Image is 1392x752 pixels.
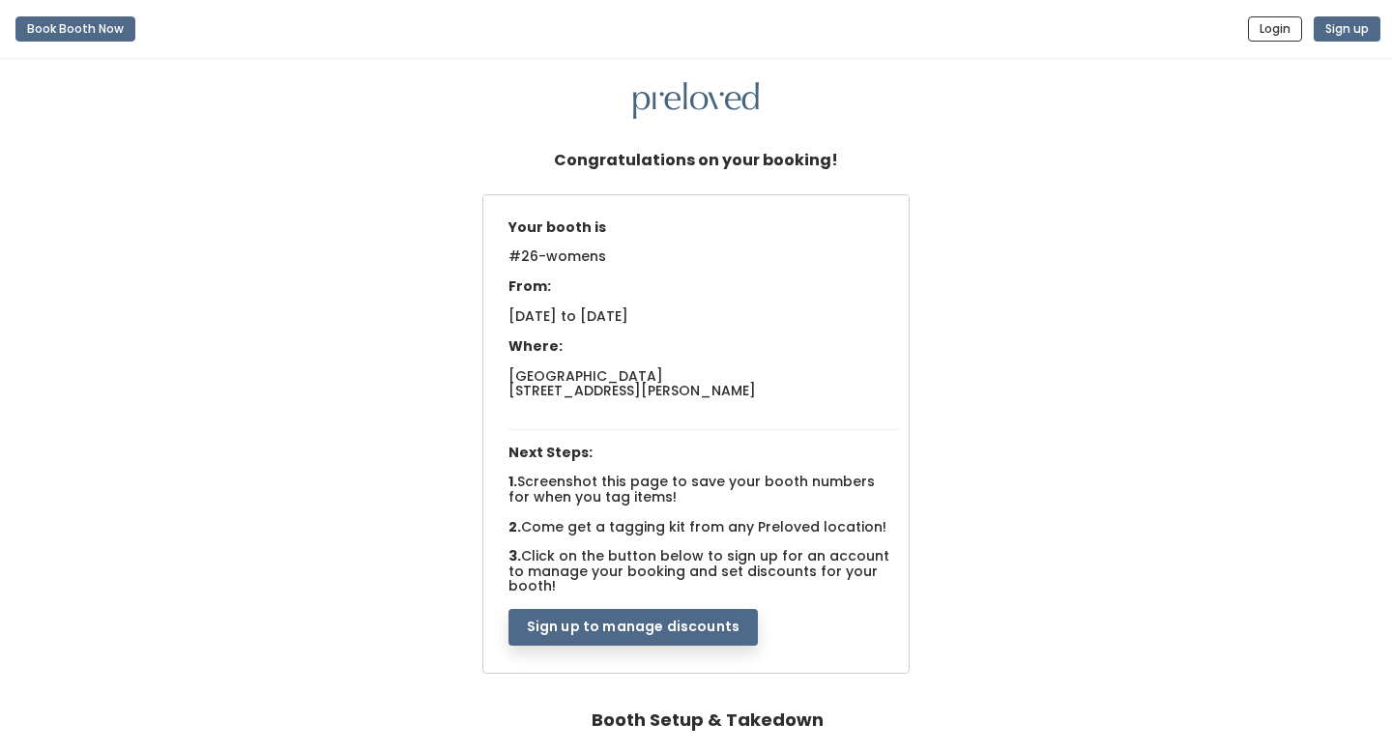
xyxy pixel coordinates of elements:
[508,617,758,636] a: Sign up to manage discounts
[508,443,593,462] span: Next Steps:
[508,276,551,296] span: From:
[508,366,756,400] span: [GEOGRAPHIC_DATA] [STREET_ADDRESS][PERSON_NAME]
[508,472,875,506] span: Screenshot this page to save your booth numbers for when you tag items!
[508,217,606,237] span: Your booth is
[508,336,563,356] span: Where:
[1314,16,1380,42] button: Sign up
[15,16,135,42] button: Book Booth Now
[554,142,838,179] h5: Congratulations on your booking!
[592,701,824,739] h4: Booth Setup & Takedown
[499,211,910,646] div: 1. 2. 3.
[508,246,606,277] span: #26-womens
[15,8,135,50] a: Book Booth Now
[1248,16,1302,42] button: Login
[508,546,889,595] span: Click on the button below to sign up for an account to manage your booking and set discounts for ...
[633,82,759,120] img: preloved logo
[521,517,886,536] span: Come get a tagging kit from any Preloved location!
[508,306,628,326] span: [DATE] to [DATE]
[508,609,758,646] button: Sign up to manage discounts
